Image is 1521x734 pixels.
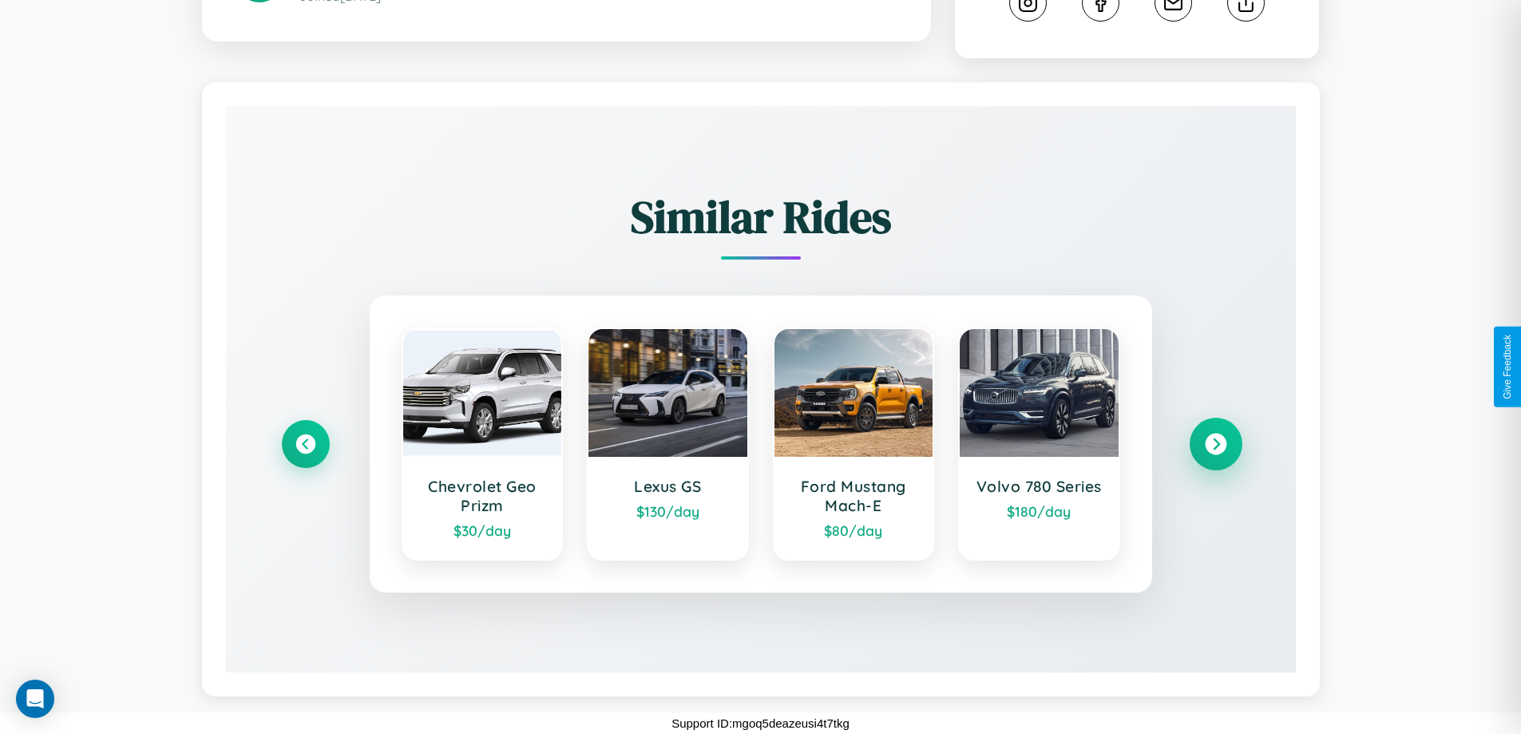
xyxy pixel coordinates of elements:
[16,680,54,718] div: Open Intercom Messenger
[604,477,731,496] h3: Lexus GS
[587,327,749,561] a: Lexus GS$130/day
[958,327,1120,561] a: Volvo 780 Series$180/day
[402,327,564,561] a: Chevrolet Geo Prizm$30/day
[790,477,917,515] h3: Ford Mustang Mach-E
[1502,335,1513,399] div: Give Feedback
[976,502,1103,520] div: $ 180 /day
[671,712,850,734] p: Support ID: mgoq5deazeusi4t7tkg
[604,502,731,520] div: $ 130 /day
[282,186,1240,248] h2: Similar Rides
[773,327,935,561] a: Ford Mustang Mach-E$80/day
[419,522,546,539] div: $ 30 /day
[976,477,1103,496] h3: Volvo 780 Series
[419,477,546,515] h3: Chevrolet Geo Prizm
[790,522,917,539] div: $ 80 /day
